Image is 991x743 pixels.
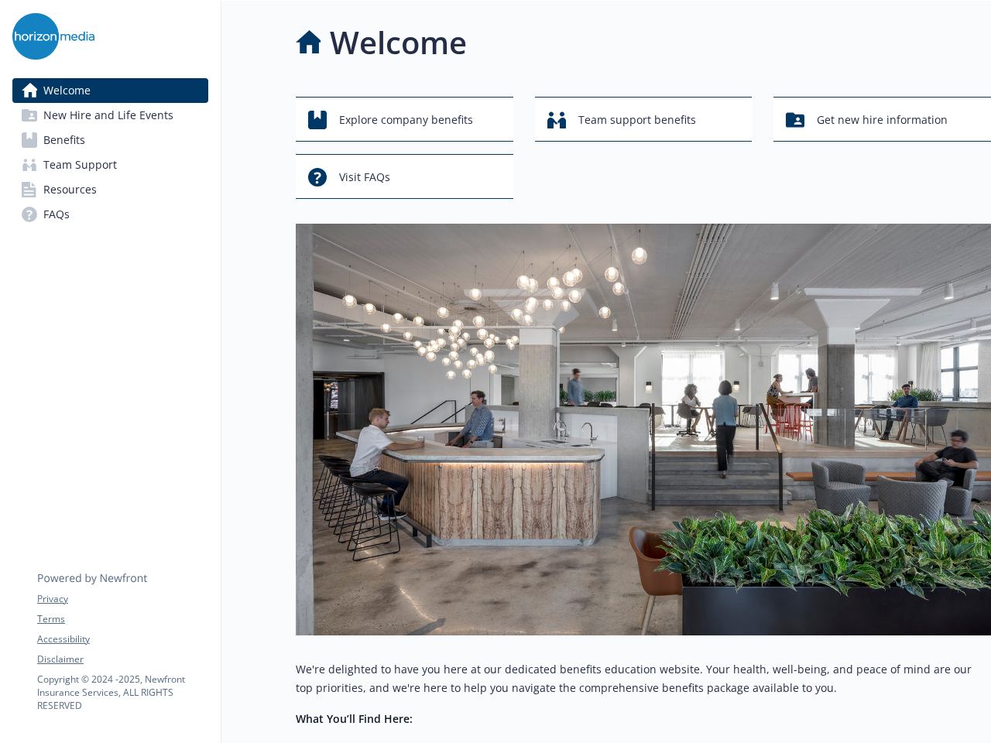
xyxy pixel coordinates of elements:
a: Privacy [37,592,207,606]
a: FAQs [12,202,208,227]
span: Team Support [43,152,117,177]
a: New Hire and Life Events [12,103,208,128]
span: Benefits [43,128,85,152]
span: Get new hire information [817,105,948,135]
a: Resources [12,177,208,202]
h1: Welcome [330,19,467,66]
p: Copyright © 2024 - 2025 , Newfront Insurance Services, ALL RIGHTS RESERVED [37,673,207,712]
a: Accessibility [37,632,207,646]
span: Resources [43,177,97,202]
a: Terms [37,612,207,626]
span: New Hire and Life Events [43,103,173,128]
button: Visit FAQs [296,154,513,199]
strong: What You’ll Find Here: [296,711,413,726]
a: Welcome [12,78,208,103]
button: Explore company benefits [296,97,513,142]
button: Team support benefits [535,97,753,142]
span: Explore company benefits [339,105,473,135]
p: We're delighted to have you here at our dedicated benefits education website. Your health, well-b... [296,660,991,697]
a: Benefits [12,128,208,152]
a: Disclaimer [37,652,207,666]
img: overview page banner [296,224,991,635]
span: Welcome [43,78,91,103]
span: Visit FAQs [339,163,390,192]
button: Get new hire information [773,97,991,142]
span: Team support benefits [578,105,696,135]
a: Team Support [12,152,208,177]
span: FAQs [43,202,70,227]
